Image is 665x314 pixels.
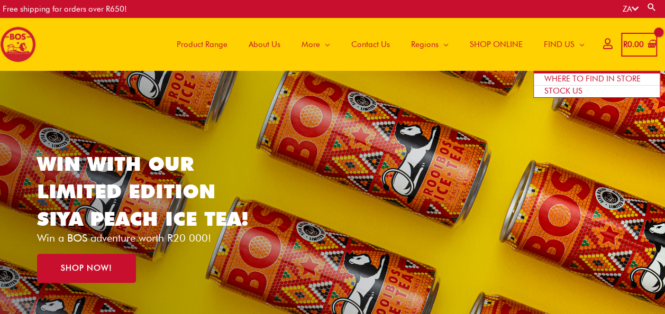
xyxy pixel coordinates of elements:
span: WHERE TO FIND IN STORE [544,74,641,84]
span: R [623,40,627,49]
a: Search button [646,2,657,12]
a: More [291,18,341,71]
a: WIN WITH OUR LIMITED EDITION SIYA PEACH ICE TEA! [37,152,249,230]
bdi: 0.00 [623,40,644,49]
a: Product Range [166,18,238,71]
a: Regions [400,18,459,71]
a: View Shopping Cart, empty [621,33,657,57]
span: Contact Us [351,29,390,60]
nav: Site Navigation [158,18,595,71]
a: About Us [238,18,291,71]
span: STOCK US [544,86,582,96]
span: SHOP ONLINE [470,29,523,60]
span: More [302,29,320,60]
a: STOCK US [534,86,660,97]
a: Contact Us [341,18,400,71]
span: About Us [249,29,280,60]
span: Regions [411,29,439,60]
a: ZA [623,4,639,14]
span: Product Range [177,29,227,60]
p: Win a BOS adventure worth R20 000! [37,233,265,243]
a: SHOP ONLINE [459,18,533,71]
span: FIND US [544,29,575,60]
a: WHERE TO FIND IN STORE [534,73,660,86]
a: SHOP NOW! [37,254,136,283]
span: SHOP NOW! [61,264,112,272]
